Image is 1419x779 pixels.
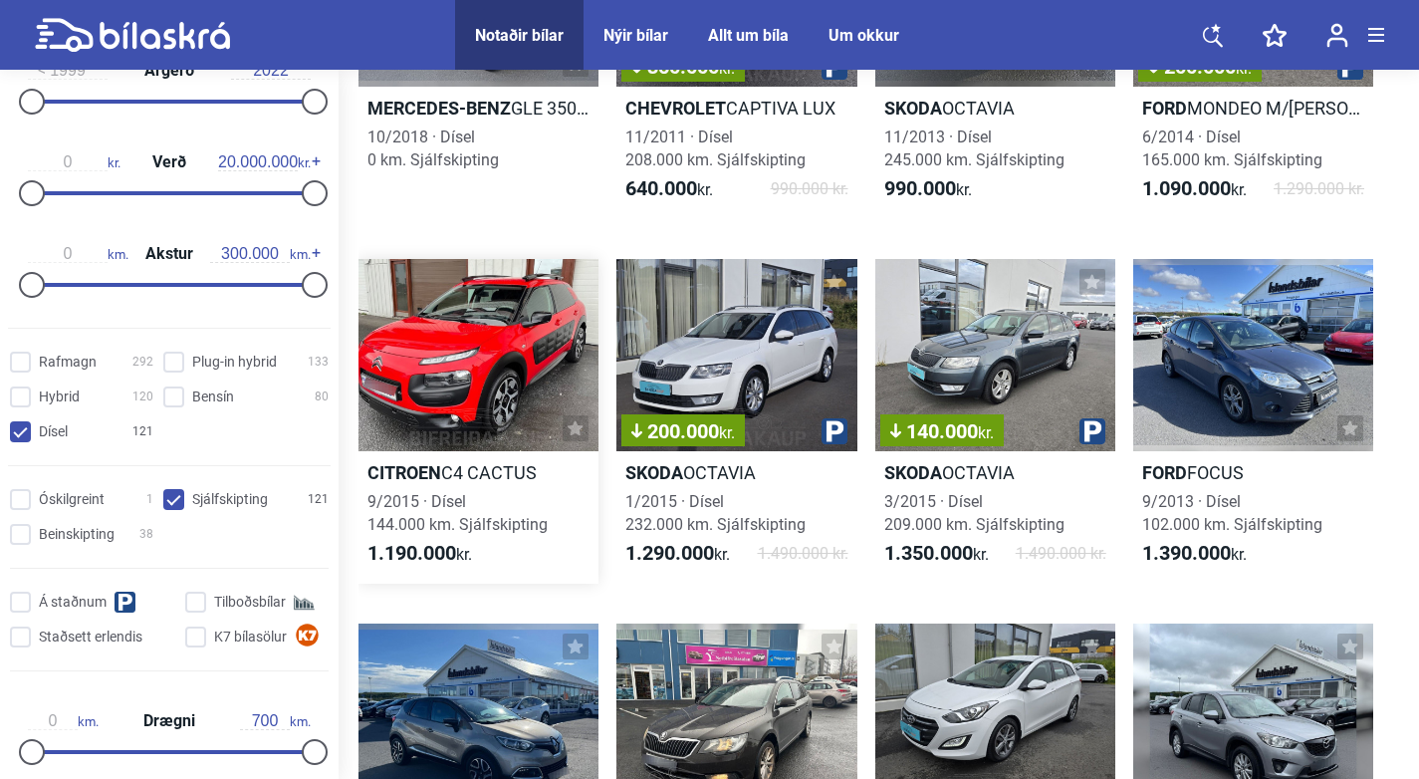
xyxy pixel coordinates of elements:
[625,176,697,200] b: 640.000
[1142,128,1322,169] span: 6/2014 · Dísel 165.000 km. Sjálfskipting
[884,492,1064,534] span: 3/2015 · Dísel 209.000 km. Sjálfskipting
[210,245,311,263] span: km.
[884,176,956,200] b: 990.000
[39,524,115,545] span: Beinskipting
[240,712,311,730] span: km.
[631,421,735,441] span: 200.000
[1142,492,1322,534] span: 9/2013 · Dísel 102.000 km. Sjálfskipting
[367,542,472,566] span: kr.
[625,177,713,201] span: kr.
[625,542,730,566] span: kr.
[315,387,329,407] span: 80
[147,154,191,170] span: Verð
[39,627,142,648] span: Staðsett erlendis
[192,352,277,373] span: Plug-in hybrid
[884,177,972,201] span: kr.
[367,492,548,534] span: 9/2015 · Dísel 144.000 km. Sjálfskipting
[132,421,153,442] span: 121
[875,259,1115,584] a: 140.000kr.SkodaOCTAVIA3/2015 · Dísel209.000 km. Sjálfskipting1.350.000kr.1.490.000 kr.
[358,259,598,584] a: CitroenC4 CACTUS9/2015 · Dísel144.000 km. Sjálfskipting1.190.000kr.
[625,98,726,119] b: Chevrolet
[884,128,1064,169] span: 11/2013 · Dísel 245.000 km. Sjálfskipting
[708,26,789,45] a: Allt um bíla
[475,26,564,45] a: Notaðir bílar
[758,542,848,566] span: 1.490.000 kr.
[358,97,598,120] h2: GLE 350 D 4MATIC
[1079,418,1105,444] img: parking.png
[39,489,105,510] span: Óskilgreint
[28,712,99,730] span: km.
[875,97,1115,120] h2: OCTAVIA
[1142,462,1187,483] b: Ford
[192,489,268,510] span: Sjálfskipting
[1148,57,1252,77] span: 200.000
[1326,23,1348,48] img: user-login.svg
[139,63,199,79] span: Árgerð
[978,423,994,442] span: kr.
[884,462,942,483] b: Skoda
[719,423,735,442] span: kr.
[822,418,847,444] img: parking.png
[884,542,989,566] span: kr.
[358,461,598,484] h2: C4 CACTUS
[367,462,441,483] b: Citroen
[625,492,806,534] span: 1/2015 · Dísel 232.000 km. Sjálfskipting
[367,128,499,169] span: 10/2018 · Dísel 0 km. Sjálfskipting
[625,541,714,565] b: 1.290.000
[625,462,683,483] b: Skoda
[616,97,856,120] h2: CAPTIVA LUX
[308,352,329,373] span: 133
[625,128,806,169] span: 11/2011 · Dísel 208.000 km. Sjálfskipting
[308,489,329,510] span: 121
[39,421,68,442] span: Dísel
[132,387,153,407] span: 120
[616,259,856,584] a: 200.000kr.SkodaOCTAVIA1/2015 · Dísel232.000 km. Sjálfskipting1.290.000kr.1.490.000 kr.
[884,98,942,119] b: Skoda
[28,245,128,263] span: km.
[132,352,153,373] span: 292
[138,713,200,729] span: Drægni
[367,98,511,119] b: Mercedes-Benz
[146,489,153,510] span: 1
[828,26,899,45] a: Um okkur
[1133,97,1373,120] h2: MONDEO M/[PERSON_NAME]
[140,246,198,262] span: Akstur
[1133,259,1373,584] a: FordFOCUS9/2013 · Dísel102.000 km. Sjálfskipting1.390.000kr.
[1016,542,1106,566] span: 1.490.000 kr.
[631,57,735,77] span: 350.000
[1142,176,1231,200] b: 1.090.000
[1142,542,1247,566] span: kr.
[603,26,668,45] a: Nýir bílar
[616,461,856,484] h2: OCTAVIA
[1133,461,1373,484] h2: FOCUS
[214,592,286,613] span: Tilboðsbílar
[218,153,311,171] span: kr.
[1142,98,1187,119] b: Ford
[884,541,973,565] b: 1.350.000
[771,177,848,201] span: 990.000 kr.
[39,387,80,407] span: Hybrid
[28,153,120,171] span: kr.
[367,541,456,565] b: 1.190.000
[39,352,97,373] span: Rafmagn
[875,461,1115,484] h2: OCTAVIA
[1142,541,1231,565] b: 1.390.000
[39,592,107,613] span: Á staðnum
[1142,177,1247,201] span: kr.
[890,421,994,441] span: 140.000
[1274,177,1364,201] span: 1.290.000 kr.
[192,387,234,407] span: Bensín
[214,627,287,648] span: K7 bílasölur
[139,524,153,545] span: 38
